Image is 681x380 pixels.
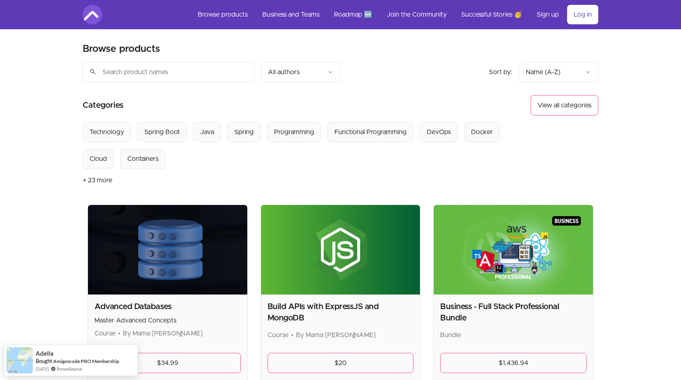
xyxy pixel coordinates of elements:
div: Cloud [90,154,107,164]
a: Roadmap 🆕 [328,5,379,24]
img: Product image for Business - Full Stack Professional Bundle [434,205,593,295]
p: Master Advanced Concepts [94,316,241,325]
input: Search product names [83,62,255,82]
div: Containers [127,154,158,164]
div: Docker [471,127,493,137]
span: By Mama [PERSON_NAME] [296,332,376,338]
img: provesource social proof notification image [6,347,33,374]
h2: Browse products [83,43,160,56]
a: Sign up [530,5,565,24]
span: Bought [36,358,52,364]
a: Browse products [191,5,254,24]
a: Log in [567,5,598,24]
div: Functional Programming [334,127,407,137]
span: Sort by: [489,69,512,75]
img: Amigoscode logo [83,5,102,24]
a: Join the Community [380,5,453,24]
span: [DATE] [36,365,49,372]
span: search [89,66,96,77]
a: Business and Teams [256,5,326,24]
nav: Main [191,5,598,24]
span: Course [94,330,116,337]
div: Spring Boot [144,127,180,137]
h2: Advanced Databases [94,301,241,312]
img: Product image for Build APIs with ExpressJS and MongoDB [261,205,420,295]
img: Product image for Advanced Databases [88,205,247,295]
div: Spring [234,127,254,137]
h2: Business - Full Stack Professional Bundle [440,301,587,324]
a: ProveSource [57,365,82,372]
span: Bundle [440,332,461,338]
h2: Categories [83,95,124,115]
button: + 23 more [83,169,112,192]
div: Java [200,127,214,137]
h2: Build APIs with ExpressJS and MongoDB [268,301,414,324]
a: $34.99 [94,353,241,373]
div: DevOps [427,127,451,137]
span: Adella [36,350,54,357]
span: • [118,330,120,337]
a: $1,436.94 [440,353,587,373]
span: • [291,332,293,338]
div: Programming [274,127,314,137]
button: Product sort options [519,62,598,82]
a: Amigoscode PRO Membership [53,358,119,365]
button: Filter by author [261,62,340,82]
a: Successful Stories 🥳 [455,5,529,24]
span: By Mama [PERSON_NAME] [123,330,203,337]
a: $20 [268,353,414,373]
span: Course [268,332,289,338]
button: View all categories [531,95,598,115]
div: Technology [90,127,124,137]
